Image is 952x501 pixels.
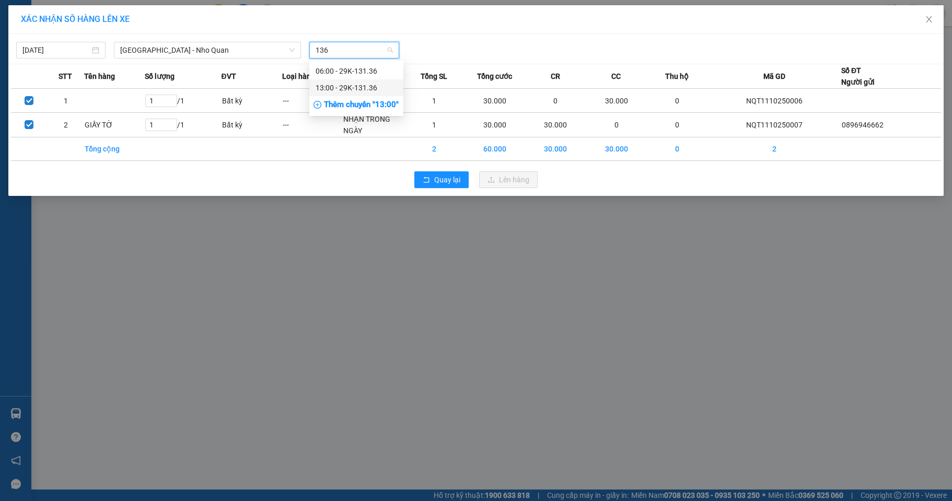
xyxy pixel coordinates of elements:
td: Tổng cộng [84,137,145,161]
td: --- [282,113,343,137]
td: / 1 [145,89,222,113]
td: 30.000 [465,89,525,113]
div: 06:00 - 29K-131.36 [316,65,397,77]
div: Thêm chuyến " 13:00 " [309,96,403,114]
div: Số ĐT Người gửi [841,65,875,88]
td: 1 [403,113,464,137]
span: Quay lại [434,174,460,185]
span: Tên hàng [84,71,115,82]
span: ĐVT [222,71,236,82]
td: NQT1110250006 [707,89,841,113]
td: Bất kỳ [222,113,282,137]
td: 30.000 [465,113,525,137]
td: NHẬN TRONG NGÀY [343,113,403,137]
td: NQT1110250007 [707,113,841,137]
td: 0 [647,113,707,137]
span: Thu hộ [665,71,689,82]
td: 30.000 [586,137,646,161]
button: Close [914,5,944,34]
div: 13:00 - 29K-131.36 [316,82,397,94]
td: 30.000 [586,89,646,113]
td: 0 [586,113,646,137]
span: STT [59,71,72,82]
td: 0 [647,89,707,113]
td: --- [282,89,343,113]
span: Tổng cước [477,71,512,82]
td: 1 [403,89,464,113]
span: close [925,15,933,24]
span: Tổng SL [421,71,447,82]
span: Hà Nội - Nho Quan [120,42,295,58]
td: 30.000 [525,113,586,137]
span: down [289,47,295,53]
td: / 1 [145,113,222,137]
span: XÁC NHẬN SỐ HÀNG LÊN XE [21,14,130,24]
td: Bất kỳ [222,89,282,113]
td: 1 [48,89,84,113]
td: 2 [48,113,84,137]
span: CR [551,71,560,82]
span: Loại hàng [282,71,315,82]
span: 0896946662 [842,121,884,129]
td: 30.000 [525,137,586,161]
span: CC [611,71,621,82]
td: 0 [647,137,707,161]
span: rollback [423,176,430,184]
span: Mã GD [763,71,785,82]
td: GIẤY TỜ [84,113,145,137]
td: 60.000 [465,137,525,161]
button: uploadLên hàng [479,171,538,188]
span: Số lượng [145,71,175,82]
button: rollbackQuay lại [414,171,469,188]
span: plus-circle [314,101,321,109]
input: 11/10/2025 [22,44,90,56]
td: 2 [403,137,464,161]
td: 2 [707,137,841,161]
td: 0 [525,89,586,113]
